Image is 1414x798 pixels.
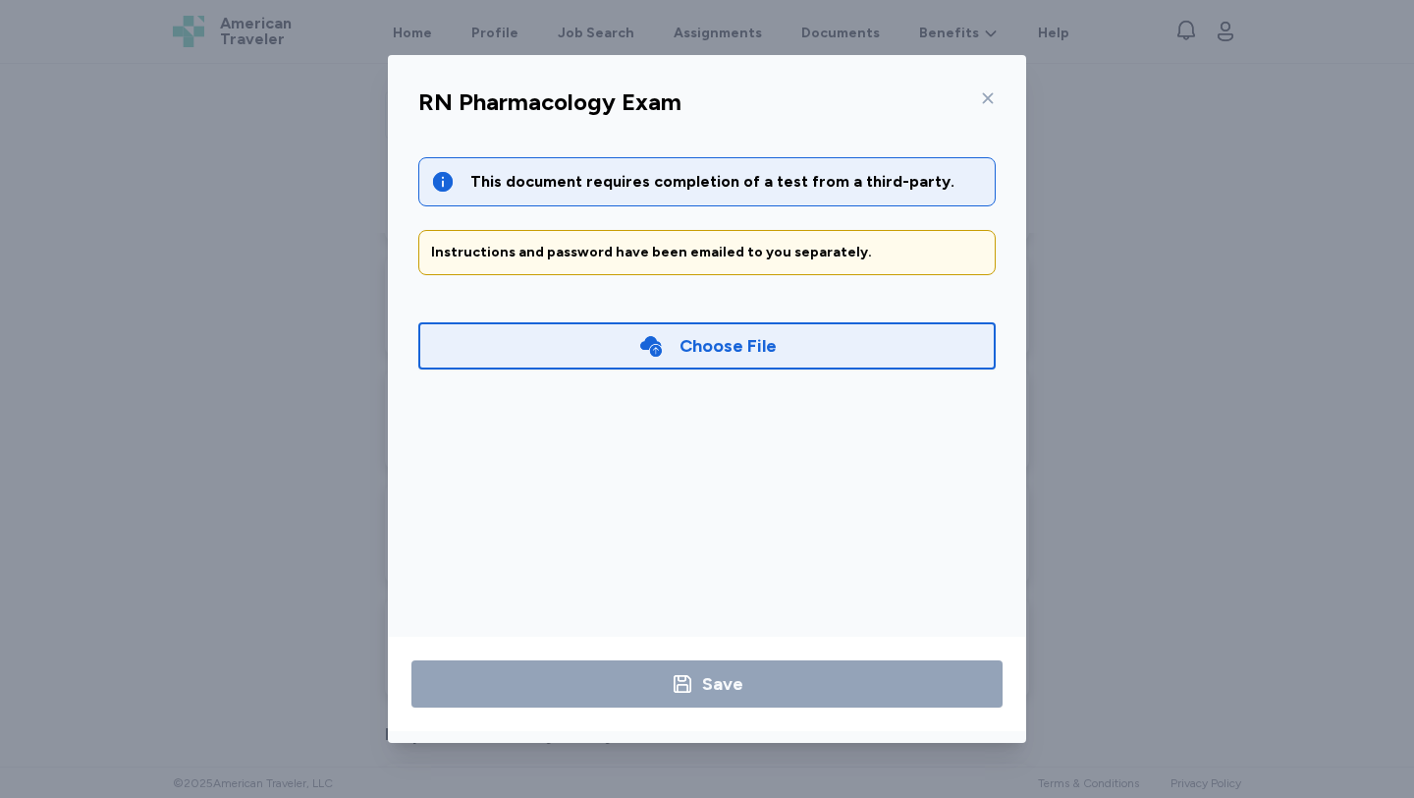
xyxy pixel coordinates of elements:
div: Choose File [680,332,777,360]
div: This document requires completion of a test from a third-party. [470,170,983,194]
div: Instructions and password have been emailed to you separately. [431,243,983,262]
button: Save [411,660,1003,708]
div: Save [702,670,743,698]
div: RN Pharmacology Exam [418,86,681,118]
